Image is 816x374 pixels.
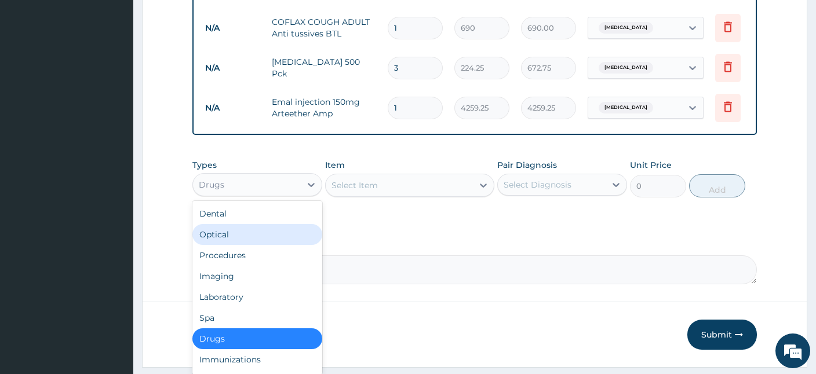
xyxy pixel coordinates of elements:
[192,224,322,245] div: Optical
[687,320,757,350] button: Submit
[599,62,653,74] span: [MEDICAL_DATA]
[199,97,266,119] td: N/A
[192,245,322,266] div: Procedures
[331,179,378,191] div: Select Item
[192,239,757,249] label: Comment
[192,287,322,307] div: Laboratory
[60,65,195,80] div: Chat with us now
[67,113,160,230] span: We're online!
[325,159,345,171] label: Item
[599,22,653,34] span: [MEDICAL_DATA]
[192,349,322,370] div: Immunizations
[192,307,322,328] div: Spa
[630,159,672,171] label: Unit Price
[199,17,266,39] td: N/A
[192,203,322,224] div: Dental
[21,58,47,87] img: d_794563401_company_1708531726252_794563401
[689,174,745,197] button: Add
[190,6,218,34] div: Minimize live chat window
[192,160,217,170] label: Types
[497,159,557,171] label: Pair Diagnosis
[266,50,382,85] td: [MEDICAL_DATA] 500 Pck
[199,179,224,190] div: Drugs
[192,266,322,287] div: Imaging
[192,328,322,349] div: Drugs
[266,90,382,125] td: Emal injection 150mg Arteether Amp
[599,102,653,113] span: [MEDICAL_DATA]
[266,10,382,45] td: COFLAX COUGH ADULT Anti tussives BTL
[6,250,221,291] textarea: Type your message and hit 'Enter'
[504,179,571,190] div: Select Diagnosis
[199,57,266,79] td: N/A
